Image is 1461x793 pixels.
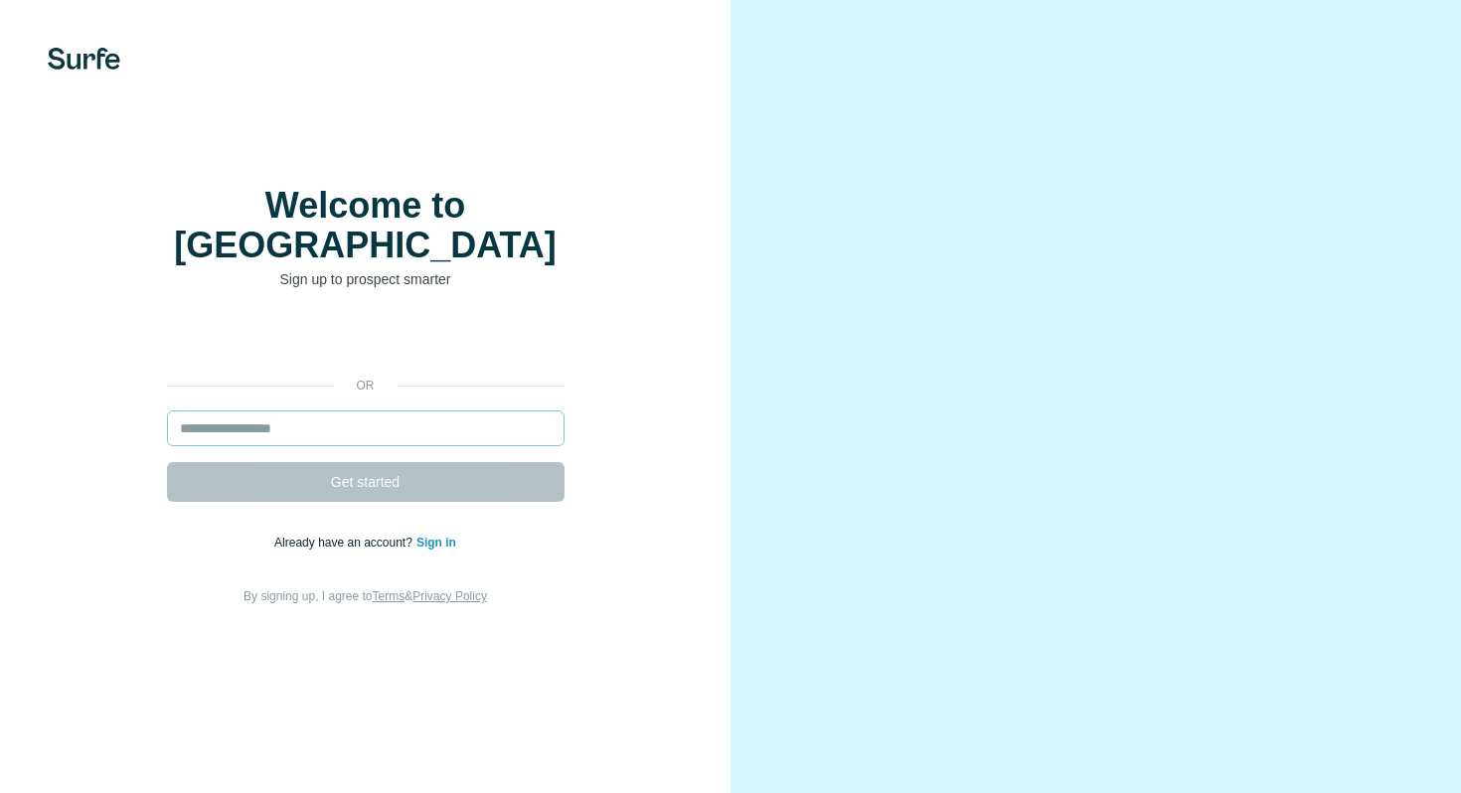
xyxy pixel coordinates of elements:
h1: Welcome to [GEOGRAPHIC_DATA] [167,186,565,265]
p: Sign up to prospect smarter [167,269,565,289]
a: Sign in [416,536,456,550]
img: Surfe's logo [48,48,120,70]
a: Privacy Policy [412,589,487,603]
span: By signing up, I agree to & [243,589,487,603]
iframe: Sign in with Google Button [157,319,574,363]
a: Terms [373,589,406,603]
p: or [334,377,398,395]
span: Already have an account? [274,536,416,550]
